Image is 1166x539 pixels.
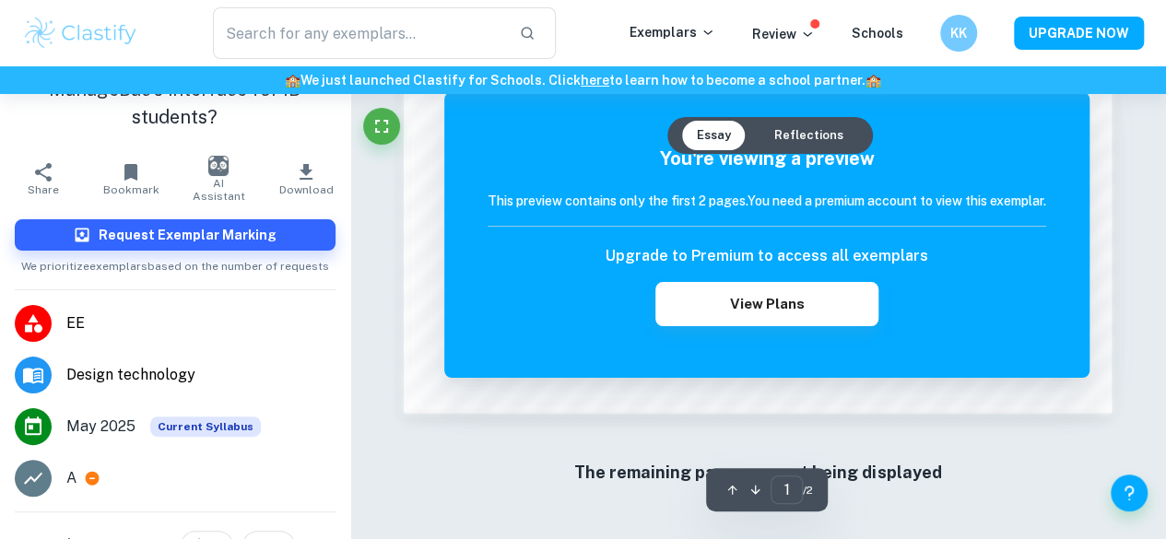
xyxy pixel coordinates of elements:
[175,153,263,205] button: AI Assistant
[213,7,504,59] input: Search for any exemplars...
[488,191,1046,211] h6: This preview contains only the first 2 pages. You need a premium account to view this exemplar.
[15,219,336,251] button: Request Exemplar Marking
[1111,475,1148,511] button: Help and Feedback
[88,153,175,205] button: Bookmark
[263,153,350,205] button: Download
[103,183,159,196] span: Bookmark
[279,183,334,196] span: Download
[441,459,1075,485] h6: The remaining pages are not being displayed
[866,73,881,88] span: 🏫
[99,225,277,245] h6: Request Exemplar Marking
[803,482,813,498] span: / 2
[22,15,139,52] img: Clastify logo
[606,245,928,267] h6: Upgrade to Premium to access all exemplars
[760,121,858,150] button: Reflections
[940,15,977,52] button: KK
[150,416,261,437] span: Current Syllabus
[4,70,1162,90] h6: We just launched Clastify for Schools. Click to learn how to become a school partner.
[208,156,229,176] img: AI Assistant
[66,312,336,334] span: EE
[363,108,400,145] button: Fullscreen
[66,416,135,438] span: May 2025
[948,23,970,43] h6: KK
[28,183,59,196] span: Share
[852,26,903,41] a: Schools
[186,177,252,203] span: AI Assistant
[752,24,815,44] p: Review
[630,22,715,42] p: Exemplars
[1014,17,1144,50] button: UPGRADE NOW
[581,73,609,88] a: here
[21,251,329,275] span: We prioritize exemplars based on the number of requests
[66,364,336,386] span: Design technology
[488,145,1046,172] h5: You're viewing a preview
[150,416,261,437] div: This exemplar is based on the current syllabus. Feel free to refer to it for inspiration/ideas wh...
[655,282,878,326] button: View Plans
[682,121,746,150] button: Essay
[285,73,300,88] span: 🏫
[66,467,77,489] p: A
